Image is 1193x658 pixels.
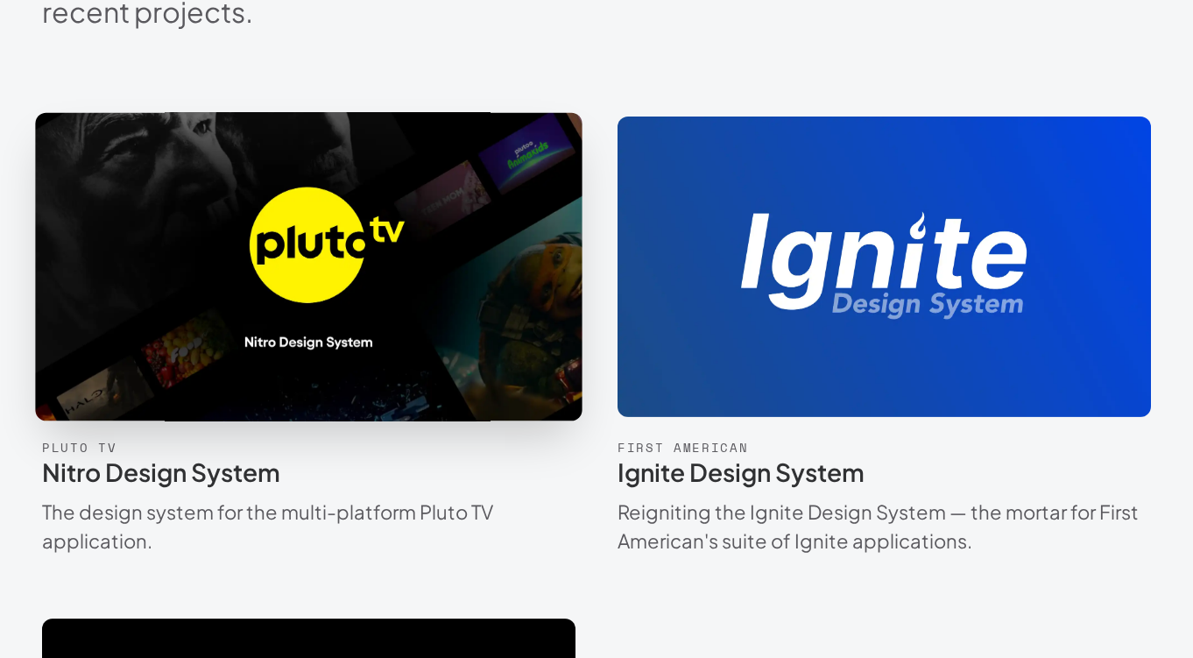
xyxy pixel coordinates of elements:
h4: Ignite Design System [618,456,1151,487]
img: Nitro Design System [1,94,616,440]
div: First American [618,438,1151,456]
div: Pluto TV [42,438,575,456]
img: Ignite Design System [618,117,1151,417]
a: Pluto TVNitro Design SystemThe design system for the multi-platform Pluto TV application. [42,117,575,577]
a: First AmericanIgnite Design SystemReigniting the Ignite Design System — the mortar for First Amer... [618,117,1151,577]
h4: Nitro Design System [42,456,575,487]
p: The design system for the multi-platform Pluto TV application. [42,498,575,555]
p: Reigniting the Ignite Design System — the mortar for First American's suite of Ignite applications. [618,498,1151,555]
